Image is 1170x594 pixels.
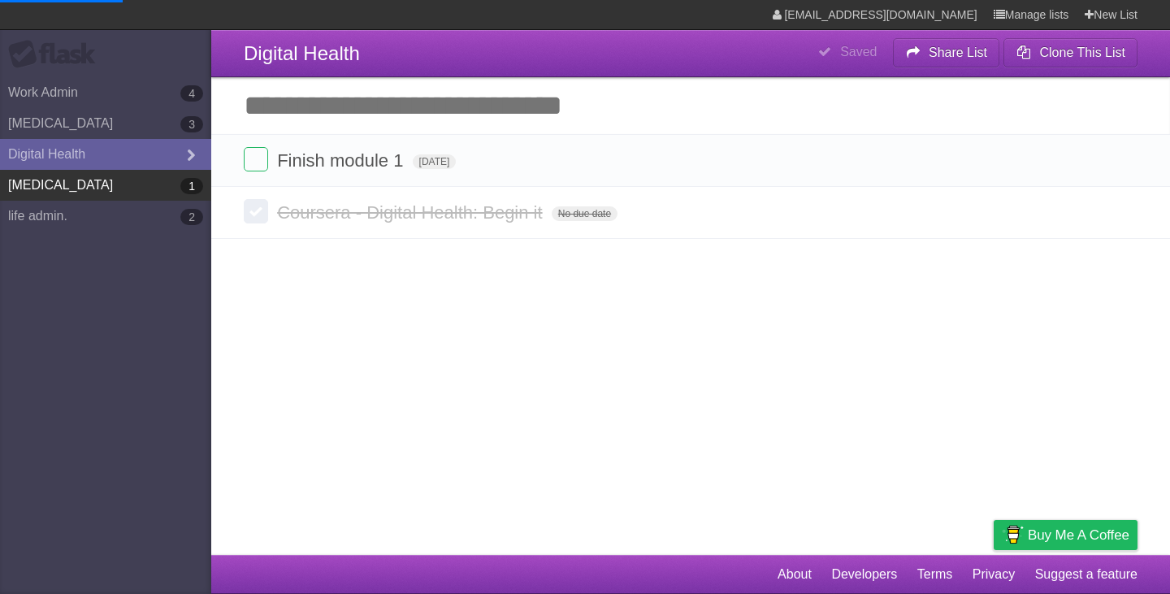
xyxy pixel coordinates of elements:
[1028,521,1129,549] span: Buy me a coffee
[1003,38,1137,67] button: Clone This List
[244,147,268,171] label: Done
[929,46,987,59] b: Share List
[1002,521,1024,548] img: Buy me a coffee
[1039,46,1125,59] b: Clone This List
[840,45,877,59] b: Saved
[552,206,617,221] span: No due date
[244,199,268,223] label: Done
[831,559,897,590] a: Developers
[180,209,203,225] b: 2
[994,520,1137,550] a: Buy me a coffee
[778,559,812,590] a: About
[917,559,953,590] a: Terms
[180,116,203,132] b: 3
[413,154,457,169] span: [DATE]
[1035,559,1137,590] a: Suggest a feature
[277,150,407,171] span: Finish module 1
[180,85,203,102] b: 4
[893,38,1000,67] button: Share List
[244,42,360,64] span: Digital Health
[973,559,1015,590] a: Privacy
[180,178,203,194] b: 1
[8,40,106,69] div: Flask
[277,202,546,223] span: Coursera - Digital Health: Begin it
